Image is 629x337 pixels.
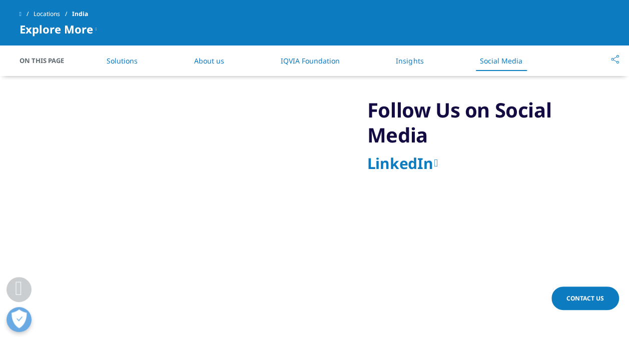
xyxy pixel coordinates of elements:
[40,46,332,233] img: Indian woman reading information on smart phone
[107,56,138,65] a: Solutions
[7,307,32,332] button: Open Preferences
[367,97,610,147] h3: Follow Us on Social Media
[194,56,224,65] a: About us
[566,294,604,302] span: Contact Us
[20,23,93,35] span: Explore More
[280,56,339,65] a: IQVIA Foundation
[551,286,619,310] a: Contact Us
[20,55,75,65] span: On This Page
[367,153,438,173] a: LinkedIn
[72,5,88,23] span: India
[396,56,423,65] a: Insights
[480,56,522,65] a: Social Media
[34,5,72,23] a: Locations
